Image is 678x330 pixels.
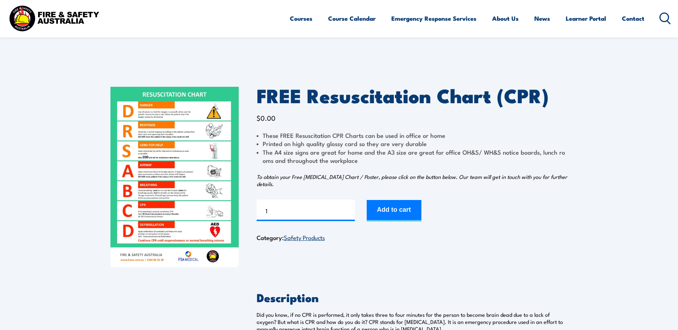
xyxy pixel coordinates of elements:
[534,9,550,28] a: News
[257,87,568,104] h1: FREE Resuscitation Chart (CPR)
[622,9,644,28] a: Contact
[257,139,568,147] li: Printed on high quality glossy card so they are very durable
[257,233,325,242] span: Category:
[290,9,312,28] a: Courses
[328,9,376,28] a: Course Calendar
[257,131,568,139] li: These FREE Resuscitation CPR Charts can be used in office or home
[284,233,325,241] a: Safety Products
[257,292,568,302] h2: Description
[257,113,261,122] span: $
[492,9,519,28] a: About Us
[257,200,355,221] input: Product quantity
[257,148,568,165] li: The A4 size signs are great for home and the A3 size are great for office OH&S/ WH&S notice board...
[257,173,567,187] em: To obtain your Free [MEDICAL_DATA] Chart / Poster, please click on the button below. Our team wil...
[257,113,276,122] bdi: 0.00
[391,9,476,28] a: Emergency Response Services
[367,200,421,221] button: Add to cart
[110,87,239,267] img: FREE Resuscitation Chart - What are the 7 steps to CPR?
[566,9,606,28] a: Learner Portal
